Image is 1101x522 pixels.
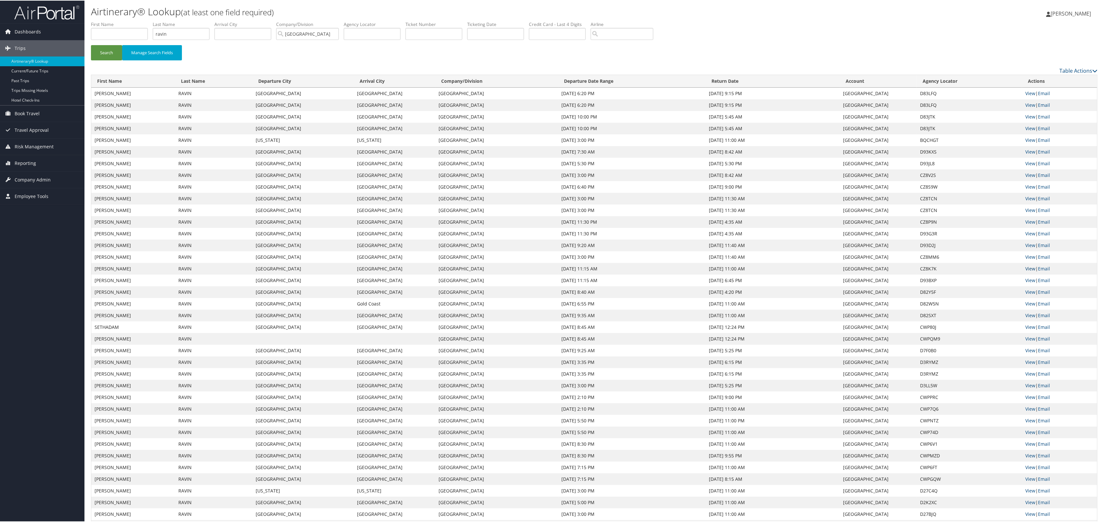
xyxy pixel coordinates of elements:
[91,473,175,484] td: [PERSON_NAME]
[354,204,435,216] td: [GEOGRAPHIC_DATA]
[1022,134,1097,145] td: |
[840,74,917,87] th: Account: activate to sort column ascending
[175,87,252,99] td: RAVIN
[558,99,706,110] td: [DATE] 6:20 PM
[1038,277,1050,283] a: Email
[252,87,354,99] td: [GEOGRAPHIC_DATA]
[91,262,175,274] td: [PERSON_NAME]
[1038,183,1050,189] a: Email
[917,99,1022,110] td: D83LFQ
[1022,122,1097,134] td: |
[436,87,558,99] td: [GEOGRAPHIC_DATA]
[1025,323,1035,329] a: View
[840,274,917,286] td: [GEOGRAPHIC_DATA]
[436,227,558,239] td: [GEOGRAPHIC_DATA]
[91,4,762,18] h1: Airtinerary® Lookup
[1038,253,1050,259] a: Email
[1038,136,1050,143] a: Email
[706,169,840,180] td: [DATE] 8:42 AM
[1022,74,1097,87] th: Actions
[354,262,435,274] td: [GEOGRAPHIC_DATA]
[175,286,252,297] td: RAVIN
[1025,405,1035,411] a: View
[917,74,1022,87] th: Agency Locator: activate to sort column ascending
[91,426,175,438] td: [PERSON_NAME]
[1025,230,1035,236] a: View
[91,403,175,414] td: [PERSON_NAME]
[1046,3,1097,23] a: [PERSON_NAME]
[436,157,558,169] td: [GEOGRAPHIC_DATA]
[91,216,175,227] td: [PERSON_NAME]
[840,192,917,204] td: [GEOGRAPHIC_DATA]
[175,192,252,204] td: RAVIN
[467,20,529,27] label: Ticketing Date
[917,192,1022,204] td: CZ8TCN
[354,192,435,204] td: [GEOGRAPHIC_DATA]
[1038,475,1050,481] a: Email
[706,192,840,204] td: [DATE] 11:30 AM
[1038,288,1050,294] a: Email
[840,204,917,216] td: [GEOGRAPHIC_DATA]
[1038,382,1050,388] a: Email
[1025,440,1035,446] a: View
[917,169,1022,180] td: CZ8V2S
[175,239,252,251] td: RAVIN
[1038,499,1050,505] a: Email
[91,110,175,122] td: [PERSON_NAME]
[840,134,917,145] td: [GEOGRAPHIC_DATA]
[706,239,840,251] td: [DATE] 11:40 AM
[1038,370,1050,376] a: Email
[181,6,274,17] small: (at least one field required)
[1022,239,1097,251] td: |
[1038,160,1050,166] a: Email
[252,180,354,192] td: [GEOGRAPHIC_DATA]
[175,110,252,122] td: RAVIN
[1038,323,1050,329] a: Email
[1038,125,1050,131] a: Email
[344,20,405,27] label: Agency Locator
[15,121,49,138] span: Travel Approval
[436,274,558,286] td: [GEOGRAPHIC_DATA]
[91,274,175,286] td: [PERSON_NAME]
[917,239,1022,251] td: D93D2J
[840,169,917,180] td: [GEOGRAPHIC_DATA]
[276,20,344,27] label: Company/Division
[706,74,840,87] th: Return Date: activate to sort column ascending
[1022,110,1097,122] td: |
[436,204,558,216] td: [GEOGRAPHIC_DATA]
[252,251,354,262] td: [GEOGRAPHIC_DATA]
[252,204,354,216] td: [GEOGRAPHIC_DATA]
[706,134,840,145] td: [DATE] 11:00 AM
[558,204,706,216] td: [DATE] 3:00 PM
[1038,417,1050,423] a: Email
[91,286,175,297] td: [PERSON_NAME]
[354,239,435,251] td: [GEOGRAPHIC_DATA]
[175,251,252,262] td: RAVIN
[840,180,917,192] td: [GEOGRAPHIC_DATA]
[252,157,354,169] td: [GEOGRAPHIC_DATA]
[175,216,252,227] td: RAVIN
[840,262,917,274] td: [GEOGRAPHIC_DATA]
[1025,101,1035,107] a: View
[405,20,467,27] label: Ticket Number
[1025,499,1035,505] a: View
[436,134,558,145] td: [GEOGRAPHIC_DATA]
[558,110,706,122] td: [DATE] 10:00 PM
[558,169,706,180] td: [DATE] 3:00 PM
[91,122,175,134] td: [PERSON_NAME]
[153,20,214,27] label: Last Name
[91,20,153,27] label: First Name
[1025,464,1035,470] a: View
[91,227,175,239] td: [PERSON_NAME]
[122,44,182,60] button: Manage Search Fields
[558,262,706,274] td: [DATE] 11:15 AM
[1038,195,1050,201] a: Email
[91,496,175,508] td: [PERSON_NAME]
[1025,382,1035,388] a: View
[91,332,175,344] td: [PERSON_NAME]
[436,216,558,227] td: [GEOGRAPHIC_DATA]
[91,251,175,262] td: [PERSON_NAME]
[436,180,558,192] td: [GEOGRAPHIC_DATA]
[354,134,435,145] td: [US_STATE]
[1025,300,1035,306] a: View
